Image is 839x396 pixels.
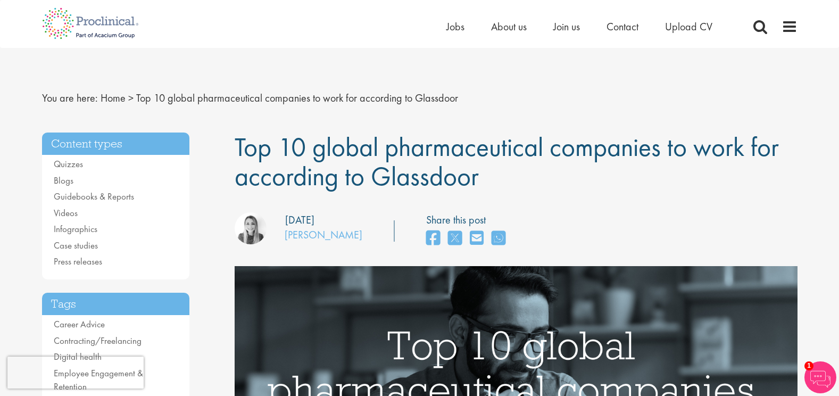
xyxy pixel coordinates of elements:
a: Digital health [54,351,102,362]
a: Upload CV [665,20,712,34]
a: Videos [54,207,78,219]
a: Blogs [54,175,73,186]
img: Hannah Burke [235,212,267,244]
a: share on whats app [492,227,505,250]
a: share on email [470,227,484,250]
img: Chatbot [804,361,836,393]
a: Press releases [54,255,102,267]
a: About us [491,20,527,34]
span: You are here: [42,91,98,105]
span: 1 [804,361,813,370]
a: breadcrumb link [101,91,126,105]
h3: Tags [42,293,190,316]
a: Guidebooks & Reports [54,191,134,202]
div: [DATE] [285,212,314,228]
a: Case studies [54,240,98,251]
h3: Content types [42,133,190,155]
span: > [128,91,134,105]
a: Career Advice [54,318,105,330]
a: Contact [607,20,638,34]
label: Share this post [426,212,511,228]
a: Jobs [446,20,464,34]
a: Infographics [54,223,97,235]
a: share on facebook [426,227,440,250]
span: Top 10 global pharmaceutical companies to work for according to Glassdoor [235,130,779,193]
a: share on twitter [448,227,462,250]
a: Contracting/Freelancing [54,335,142,346]
a: [PERSON_NAME] [285,228,362,242]
span: Top 10 global pharmaceutical companies to work for according to Glassdoor [136,91,458,105]
iframe: reCAPTCHA [7,357,144,389]
a: Join us [553,20,580,34]
a: Quizzes [54,158,83,170]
